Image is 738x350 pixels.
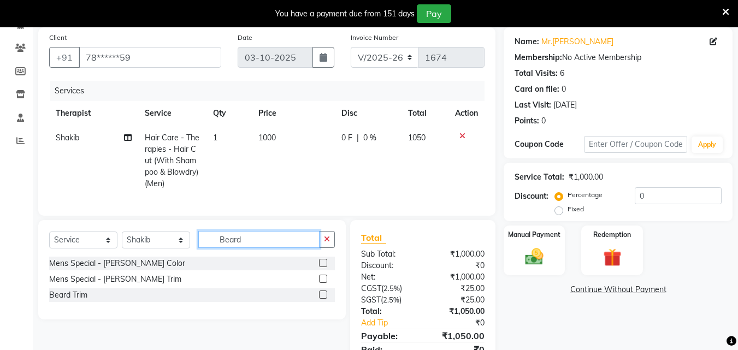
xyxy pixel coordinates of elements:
[541,115,546,127] div: 0
[353,306,423,317] div: Total:
[435,317,493,329] div: ₹0
[238,33,252,43] label: Date
[423,248,493,260] div: ₹1,000.00
[562,84,566,95] div: 0
[361,283,381,293] span: CGST
[353,294,423,306] div: ( )
[341,132,352,144] span: 0 F
[49,274,181,285] div: Mens Special - [PERSON_NAME] Trim
[198,231,320,248] input: Search or Scan
[353,317,434,329] a: Add Tip
[515,171,564,183] div: Service Total:
[353,329,423,342] div: Payable:
[515,115,539,127] div: Points:
[423,306,493,317] div: ₹1,050.00
[584,136,687,153] input: Enter Offer / Coupon Code
[417,4,451,23] button: Pay
[213,133,217,143] span: 1
[361,232,386,244] span: Total
[448,101,485,126] th: Action
[79,47,221,68] input: Search by Name/Mobile/Email/Code
[423,271,493,283] div: ₹1,000.00
[515,99,551,111] div: Last Visit:
[508,230,560,240] label: Manual Payment
[692,137,723,153] button: Apply
[353,283,423,294] div: ( )
[50,81,493,101] div: Services
[408,133,426,143] span: 1050
[383,284,400,293] span: 2.5%
[49,258,185,269] div: Mens Special - [PERSON_NAME] Color
[515,139,583,150] div: Coupon Code
[598,246,627,269] img: _gift.svg
[361,295,381,305] span: SGST
[383,295,399,304] span: 2.5%
[353,260,423,271] div: Discount:
[515,52,562,63] div: Membership:
[252,101,335,126] th: Price
[49,289,87,301] div: Beard Trim
[423,294,493,306] div: ₹25.00
[423,329,493,342] div: ₹1,050.00
[275,8,415,20] div: You have a payment due from 151 days
[541,36,613,48] a: Mr.[PERSON_NAME]
[363,132,376,144] span: 0 %
[560,68,564,79] div: 6
[515,52,722,63] div: No Active Membership
[515,68,558,79] div: Total Visits:
[258,133,276,143] span: 1000
[568,190,603,200] label: Percentage
[335,101,402,126] th: Disc
[353,271,423,283] div: Net:
[402,101,448,126] th: Total
[56,133,79,143] span: Shakib
[357,132,359,144] span: |
[138,101,206,126] th: Service
[49,47,80,68] button: +91
[519,246,549,267] img: _cash.svg
[569,171,603,183] div: ₹1,000.00
[515,36,539,48] div: Name:
[515,84,559,95] div: Card on file:
[49,33,67,43] label: Client
[423,260,493,271] div: ₹0
[423,283,493,294] div: ₹25.00
[353,248,423,260] div: Sub Total:
[206,101,252,126] th: Qty
[351,33,398,43] label: Invoice Number
[553,99,577,111] div: [DATE]
[515,191,548,202] div: Discount:
[145,133,199,188] span: Hair Care - Therapies - Hair Cut (With Shampoo & Blowdry) (Men)
[593,230,631,240] label: Redemption
[506,284,730,295] a: Continue Without Payment
[568,204,584,214] label: Fixed
[49,101,138,126] th: Therapist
